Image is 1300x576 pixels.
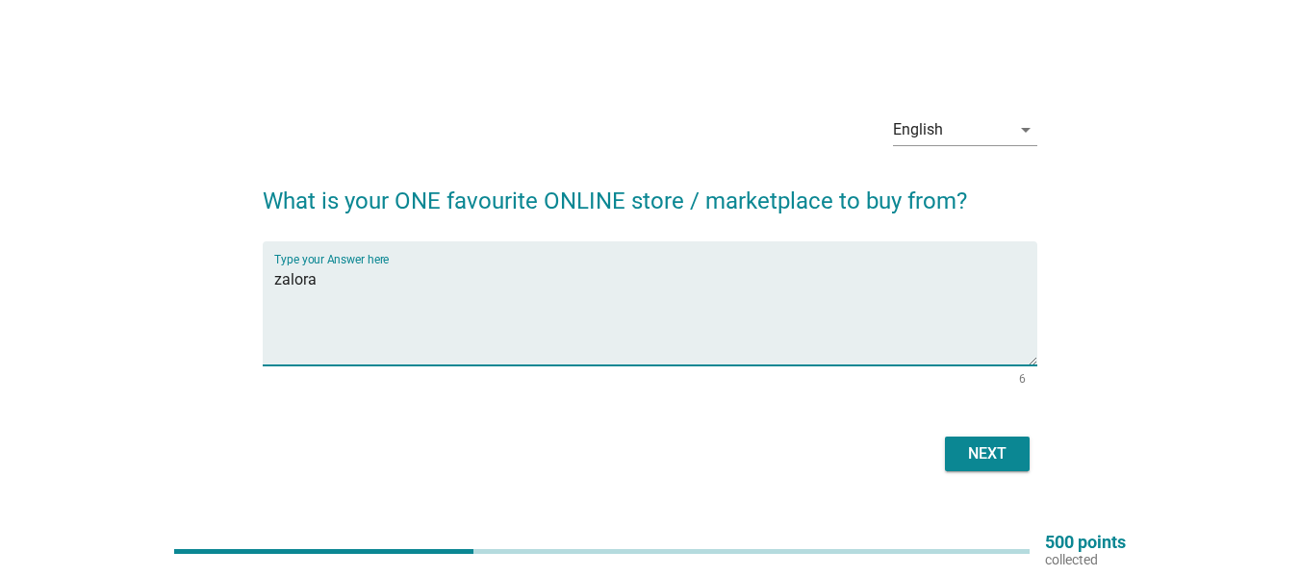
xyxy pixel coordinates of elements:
[1019,373,1026,385] div: 6
[274,264,1037,365] textarea: Type your Answer here
[1045,534,1126,551] p: 500 points
[263,164,1037,218] h2: What is your ONE favourite ONLINE store / marketplace to buy from?
[1045,551,1126,568] p: collected
[893,121,943,138] div: English
[960,442,1014,465] div: Next
[945,437,1030,471] button: Next
[1014,118,1037,141] i: arrow_drop_down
